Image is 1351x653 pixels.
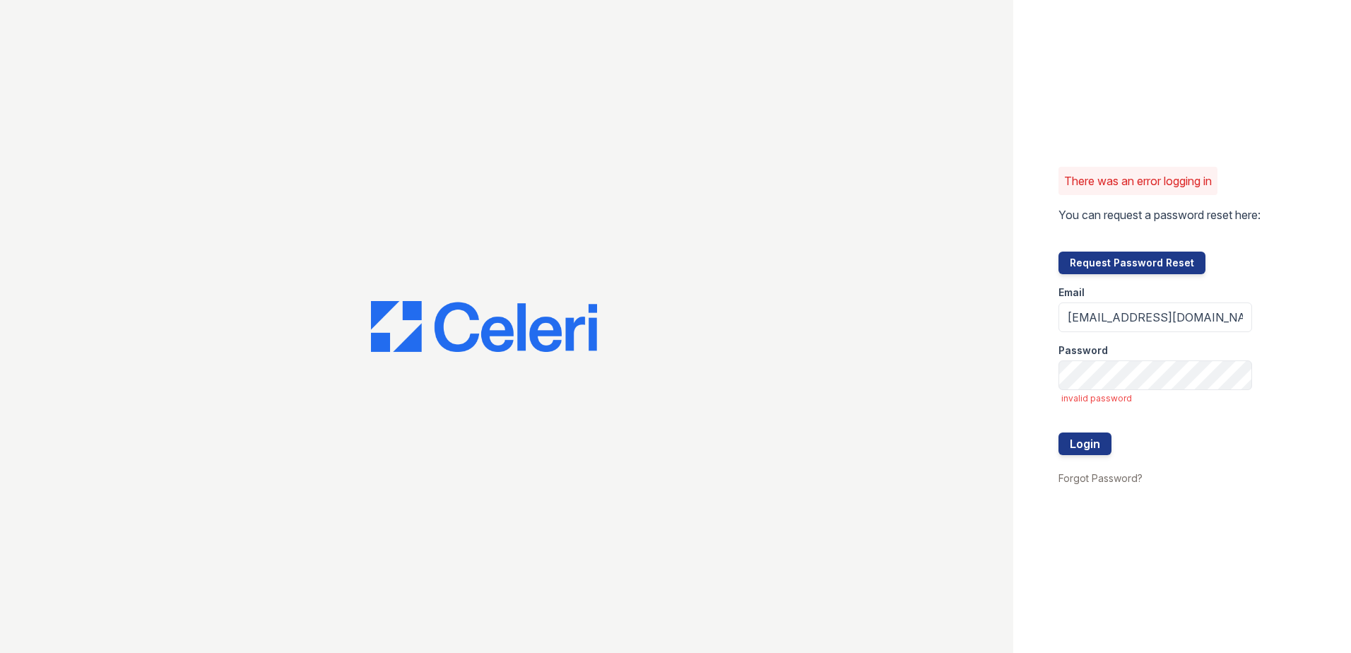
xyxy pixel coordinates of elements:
[1058,206,1261,223] p: You can request a password reset here:
[1058,286,1085,300] label: Email
[1061,393,1252,404] span: invalid password
[1058,343,1108,358] label: Password
[1058,433,1111,455] button: Login
[371,301,597,352] img: CE_Logo_Blue-a8612792a0a2168367f1c8372b55b34899dd931a85d93a1a3d3e32e68fde9ad4.png
[1064,172,1212,189] p: There was an error logging in
[1058,252,1205,274] button: Request Password Reset
[1058,472,1143,484] a: Forgot Password?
